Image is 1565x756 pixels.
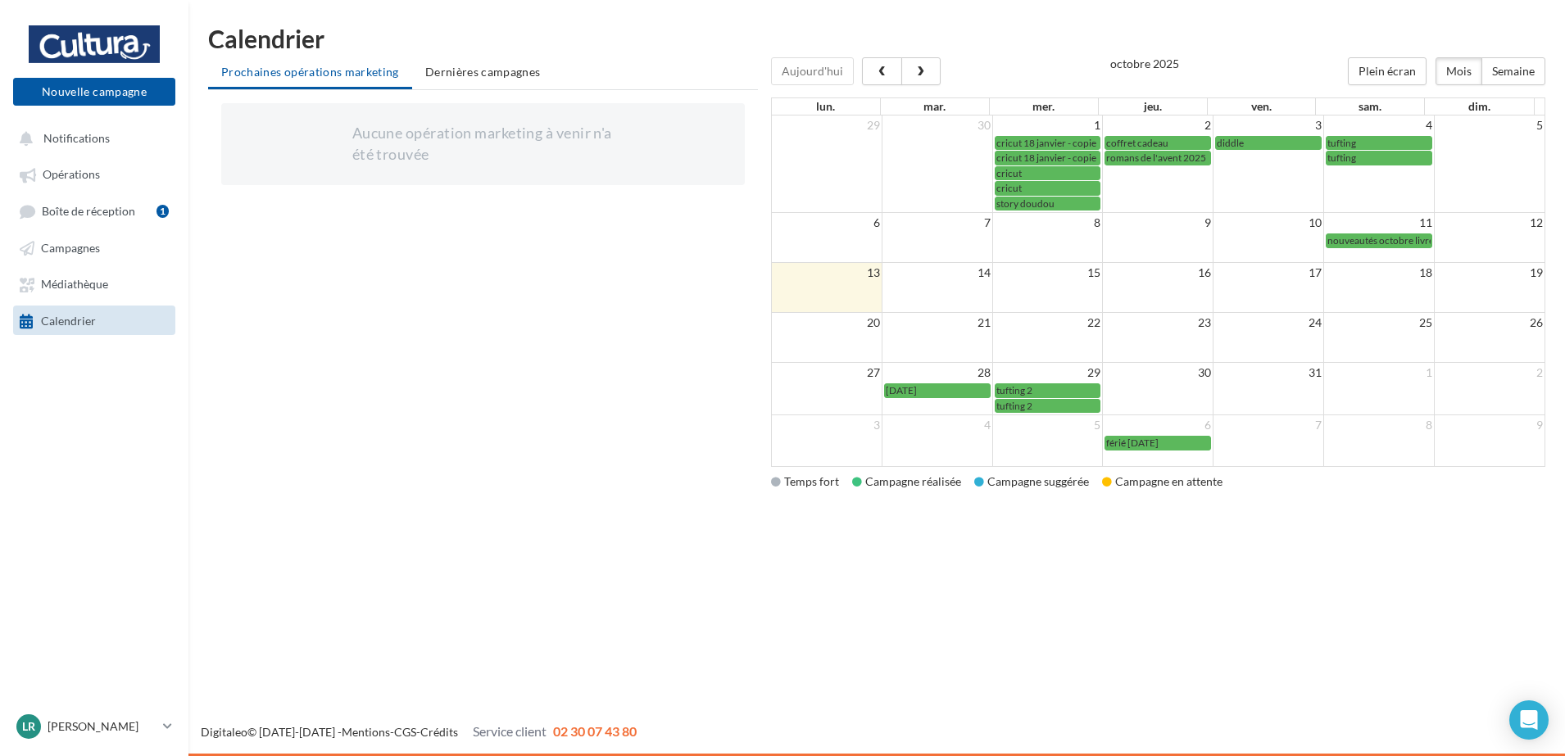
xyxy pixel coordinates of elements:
[989,98,1098,115] th: mer.
[1323,363,1434,383] td: 1
[1103,263,1213,283] td: 16
[996,182,1022,194] span: cricut
[1434,263,1545,283] td: 19
[156,205,169,218] div: 1
[1102,473,1223,490] div: Campagne en attente
[1103,213,1213,233] td: 9
[13,78,175,106] button: Nouvelle campagne
[201,725,637,739] span: © [DATE]-[DATE] - - -
[1434,415,1545,436] td: 9
[995,399,1101,413] a: tufting 2
[41,278,108,292] span: Médiathèque
[1327,137,1356,149] span: tufting
[473,723,547,739] span: Service client
[1326,136,1432,150] a: tufting
[996,400,1032,412] span: tufting 2
[1323,415,1434,436] td: 8
[974,473,1089,490] div: Campagne suggérée
[1213,415,1324,436] td: 7
[1213,115,1324,135] td: 3
[772,213,882,233] td: 6
[1434,213,1545,233] td: 12
[882,415,992,436] td: 4
[1103,313,1213,333] td: 23
[208,26,1545,51] h1: Calendrier
[995,166,1101,180] a: cricut
[1425,98,1534,115] th: dim.
[772,313,882,333] td: 20
[1434,313,1545,333] td: 26
[1434,363,1545,383] td: 2
[425,65,541,79] span: Dernières campagnes
[10,196,179,226] a: Boîte de réception1
[42,204,135,218] span: Boîte de réception
[992,115,1103,135] td: 1
[1213,313,1324,333] td: 24
[995,136,1101,150] a: cricut 18 janvier - copie
[1213,213,1324,233] td: 10
[884,383,991,397] a: [DATE]
[1106,437,1159,449] span: férié [DATE]
[1103,363,1213,383] td: 30
[1213,263,1324,283] td: 17
[995,151,1101,165] a: cricut 18 janvier - copie
[1215,136,1322,150] a: diddle
[882,363,992,383] td: 28
[771,57,854,85] button: Aujourd'hui
[1509,700,1549,740] div: Open Intercom Messenger
[771,473,839,490] div: Temps fort
[992,363,1103,383] td: 29
[10,123,172,152] button: Notifications
[1103,415,1213,436] td: 6
[41,314,96,328] span: Calendrier
[1323,213,1434,233] td: 11
[772,263,882,283] td: 13
[772,98,881,115] th: lun.
[996,137,1096,149] span: cricut 18 janvier - copie
[1098,98,1207,115] th: jeu.
[342,725,390,739] a: Mentions
[852,473,961,490] div: Campagne réalisée
[394,725,416,739] a: CGS
[43,168,100,182] span: Opérations
[995,181,1101,195] a: cricut
[1327,152,1356,164] span: tufting
[1327,234,1434,247] span: nouveautés octobre livre
[1326,151,1432,165] a: tufting
[886,384,917,396] span: [DATE]
[1326,233,1432,247] a: nouveautés octobre livre
[1434,115,1545,135] td: 5
[10,269,179,298] a: Médiathèque
[1481,57,1545,85] button: Semaine
[10,233,179,262] a: Campagnes
[1105,436,1211,450] a: férié [DATE]
[996,152,1096,164] span: cricut 18 janvier - copie
[882,263,992,283] td: 14
[1323,313,1434,333] td: 25
[1316,98,1425,115] th: sam.
[10,306,179,335] a: Calendrier
[41,241,100,255] span: Campagnes
[48,718,156,735] p: [PERSON_NAME]
[772,363,882,383] td: 27
[996,197,1055,210] span: story doudou
[1105,136,1211,150] a: coffret cadeau
[1207,98,1316,115] th: ven.
[201,725,247,739] a: Digitaleo
[995,383,1101,397] a: tufting 2
[995,197,1101,211] a: story doudou
[221,65,399,79] span: Prochaines opérations marketing
[772,415,882,436] td: 3
[1103,115,1213,135] td: 2
[352,123,614,165] div: Aucune opération marketing à venir n'a été trouvée
[420,725,458,739] a: Crédits
[1105,151,1211,165] a: romans de l'avent 2025
[772,115,882,135] td: 29
[1348,57,1427,85] button: Plein écran
[22,718,35,735] span: LR
[1323,115,1434,135] td: 4
[882,313,992,333] td: 21
[992,415,1103,436] td: 5
[1110,57,1179,70] h2: octobre 2025
[992,313,1103,333] td: 22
